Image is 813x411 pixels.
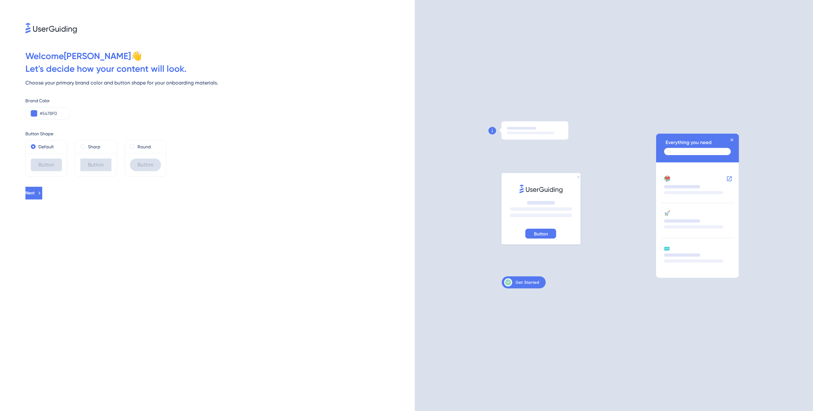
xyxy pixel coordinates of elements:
iframe: UserGuiding AI Assistant Launcher [786,386,805,405]
button: Next [25,187,42,199]
span: Next [25,189,35,197]
label: Sharp [88,143,100,151]
div: Button [31,158,62,171]
label: Default [38,143,54,151]
div: Button [130,158,161,171]
div: Button Shape [25,130,415,138]
div: Choose your primary brand color and button shape for your onboarding materials. [25,79,415,87]
div: Welcome [PERSON_NAME] 👋 [25,50,415,63]
div: Let ' s decide how your content will look. [25,63,415,75]
label: Round [138,143,151,151]
div: Brand Color [25,97,415,104]
div: Button [80,158,111,171]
